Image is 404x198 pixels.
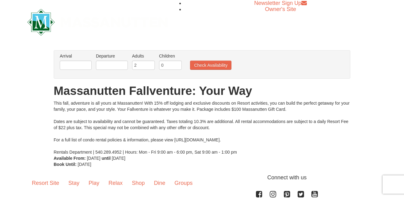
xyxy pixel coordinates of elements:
[54,85,350,97] h1: Massanutten Fallventure: Your Way
[190,61,231,70] button: Check Availability
[78,162,91,167] span: [DATE]
[27,9,168,35] img: Massanutten Resort Logo
[170,174,197,192] a: Groups
[27,14,168,28] a: Massanutten Resort
[132,53,155,59] label: Adults
[127,174,149,192] a: Shop
[64,174,84,192] a: Stay
[54,100,350,155] div: This fall, adventure is all yours at Massanutten! With 15% off lodging and exclusive discounts on...
[87,156,100,161] span: [DATE]
[265,6,296,12] a: Owner's Site
[104,174,127,192] a: Relax
[54,162,77,167] strong: Book Until:
[101,156,111,161] strong: until
[112,156,125,161] span: [DATE]
[149,174,170,192] a: Dine
[27,174,64,192] a: Resort Site
[159,53,182,59] label: Children
[84,174,104,192] a: Play
[60,53,92,59] label: Arrival
[96,53,128,59] label: Departure
[54,156,86,161] strong: Available From:
[27,174,377,182] p: Connect with us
